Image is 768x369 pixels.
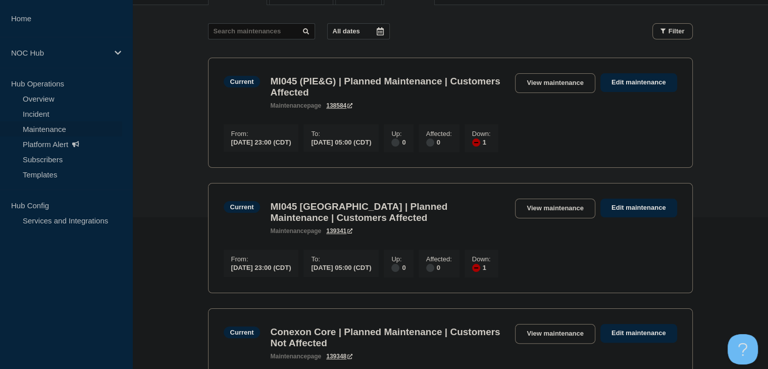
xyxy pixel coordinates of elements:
p: All dates [333,27,360,35]
button: All dates [327,23,390,39]
div: Current [230,203,254,211]
a: 138584 [326,102,352,109]
div: 0 [426,137,452,147]
div: disabled [391,139,399,147]
div: 0 [391,263,405,272]
a: 139348 [326,353,352,360]
a: Edit maintenance [600,324,677,343]
div: disabled [426,139,434,147]
h3: MI045 [GEOGRAPHIC_DATA] | Planned Maintenance | Customers Affected [270,201,505,223]
h3: MI045 (PIE&G) | Planned Maintenance | Customers Affected [270,76,505,98]
p: To : [311,255,371,263]
p: Down : [472,130,491,137]
div: [DATE] 05:00 (CDT) [311,137,371,146]
a: 139341 [326,227,352,235]
h3: Conexon Core | Planned Maintenance | Customers Not Affected [270,327,505,349]
p: page [270,353,321,360]
p: Down : [472,255,491,263]
div: 1 [472,263,491,272]
p: Affected : [426,130,452,137]
div: 0 [426,263,452,272]
p: page [270,102,321,109]
div: down [472,139,480,147]
div: Current [230,329,254,336]
p: To : [311,130,371,137]
div: down [472,264,480,272]
div: [DATE] 23:00 (CDT) [231,263,291,271]
div: [DATE] 23:00 (CDT) [231,137,291,146]
div: 1 [472,137,491,147]
a: View maintenance [515,324,595,344]
p: Up : [391,130,405,137]
div: Current [230,78,254,85]
div: disabled [426,264,434,272]
a: View maintenance [515,73,595,93]
input: Search maintenances [208,23,315,39]
span: maintenance [270,102,307,109]
div: disabled [391,264,399,272]
div: 0 [391,137,405,147]
div: [DATE] 05:00 (CDT) [311,263,371,271]
span: maintenance [270,227,307,235]
p: From : [231,255,291,263]
a: Edit maintenance [600,199,677,217]
span: maintenance [270,353,307,360]
iframe: Help Scout Beacon - Open [728,334,758,364]
a: View maintenance [515,199,595,218]
a: Edit maintenance [600,73,677,92]
span: Filter [669,27,685,35]
p: Affected : [426,255,452,263]
p: From : [231,130,291,137]
p: Up : [391,255,405,263]
p: page [270,227,321,235]
p: NOC Hub [11,49,108,57]
button: Filter [652,23,693,39]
